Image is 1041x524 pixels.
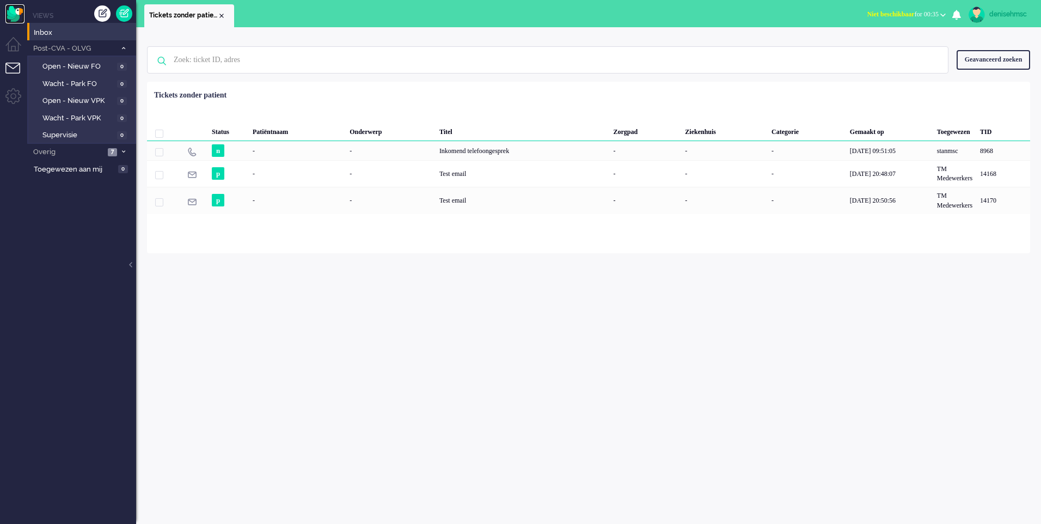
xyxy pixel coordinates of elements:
[217,11,226,20] div: Close tab
[346,187,436,214] div: -
[249,141,346,160] div: -
[117,131,127,139] span: 0
[32,112,135,124] a: Wacht - Park VPK 0
[966,7,1030,23] a: denisehmsc
[249,119,346,141] div: Patiëntnaam
[861,3,952,27] li: Niet beschikbaarfor 00:35
[346,141,436,160] div: -
[154,90,226,101] div: Tickets zonder patient
[148,47,176,75] img: ic-search-icon.svg
[33,11,136,20] li: Views
[867,10,939,18] span: for 00:35
[969,7,985,23] img: avatar
[212,167,224,180] span: p
[42,113,114,124] span: Wacht - Park VPK
[436,141,610,160] div: Inkomend telefoongesprek
[32,26,136,38] a: Inbox
[5,7,25,15] a: Omnidesk
[436,119,610,141] div: Titel
[609,160,681,187] div: -
[5,88,30,113] li: Admin menu
[976,187,1030,214] div: 14170
[5,4,25,23] img: flow_omnibird.svg
[42,62,114,72] span: Open - Nieuw FO
[976,160,1030,187] div: 14168
[846,141,933,160] div: [DATE] 09:51:05
[768,119,846,141] div: Categorie
[933,187,976,214] div: TM Medewerkers
[436,187,610,214] div: Test email
[147,141,1030,160] div: 8968
[212,194,224,206] span: p
[116,5,132,22] a: Quick Ticket
[846,187,933,214] div: [DATE] 20:50:56
[42,130,114,141] span: Supervisie
[32,77,135,89] a: Wacht - Park FO 0
[94,5,111,22] div: Creëer ticket
[249,187,346,214] div: -
[144,4,234,27] li: View
[32,163,136,175] a: Toegewezen aan mij 0
[681,160,768,187] div: -
[609,119,681,141] div: Zorgpad
[609,141,681,160] div: -
[933,119,976,141] div: Toegewezen
[117,114,127,123] span: 0
[933,141,976,160] div: stanmsc
[609,187,681,214] div: -
[933,160,976,187] div: TM Medewerkers
[117,97,127,105] span: 0
[32,60,135,72] a: Open - Nieuw FO 0
[187,170,197,179] img: ic_e-mail_grey.svg
[166,47,933,73] input: Zoek: ticket ID, adres
[957,50,1030,69] div: Geavanceerd zoeken
[681,187,768,214] div: -
[147,160,1030,187] div: 14168
[34,28,136,38] span: Inbox
[32,147,105,157] span: Overig
[346,160,436,187] div: -
[436,160,610,187] div: Test email
[989,9,1030,20] div: denisehmsc
[117,63,127,71] span: 0
[212,144,224,157] span: n
[681,141,768,160] div: -
[187,147,197,156] img: ic_telephone_grey.svg
[187,197,197,206] img: ic_e-mail_grey.svg
[149,11,217,20] span: Tickets zonder patient
[249,160,346,187] div: -
[208,119,249,141] div: Status
[861,7,952,22] button: Niet beschikbaarfor 00:35
[768,160,846,187] div: -
[681,119,768,141] div: Ziekenhuis
[32,44,116,54] span: Post-CVA - OLVG
[118,165,128,173] span: 0
[32,129,135,141] a: Supervisie 0
[976,141,1030,160] div: 8968
[768,187,846,214] div: -
[867,10,915,18] span: Niet beschikbaar
[5,63,30,87] li: Tickets menu
[5,37,30,62] li: Dashboard menu
[768,141,846,160] div: -
[34,164,115,175] span: Toegewezen aan mij
[976,119,1030,141] div: TID
[32,94,135,106] a: Open - Nieuw VPK 0
[346,119,436,141] div: Onderwerp
[846,119,933,141] div: Gemaakt op
[42,79,114,89] span: Wacht - Park FO
[117,80,127,88] span: 0
[108,148,117,156] span: 7
[42,96,114,106] span: Open - Nieuw VPK
[147,187,1030,214] div: 14170
[846,160,933,187] div: [DATE] 20:48:07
